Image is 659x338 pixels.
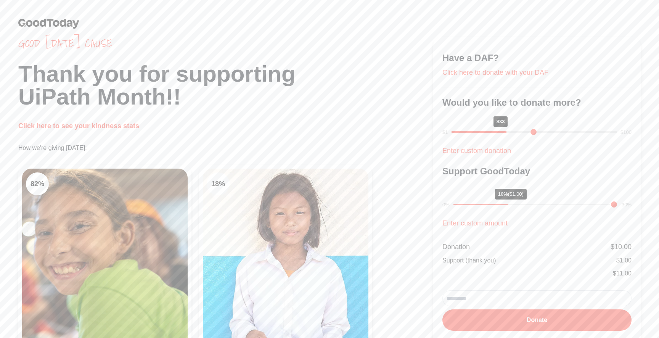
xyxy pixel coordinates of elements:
[614,243,632,251] span: 10.00
[442,201,450,209] div: 0%
[622,201,632,209] div: 30%
[620,129,632,136] div: $100
[442,52,632,64] h3: Have a DAF?
[616,256,632,265] div: $
[26,172,49,195] div: 82 %
[18,122,139,130] a: Click here to see your kindness stats
[493,116,508,127] div: $33
[18,37,433,50] span: Good [DATE] cause
[508,191,524,197] span: ($1.00)
[442,129,448,136] div: $1
[442,147,511,155] a: Enter custom donation
[620,257,632,264] span: 1.00
[442,69,548,76] a: Click here to donate with your DAF
[442,219,508,227] a: Enter custom amount
[442,256,496,265] div: Support (thank you)
[18,18,79,29] img: GoodToday
[442,97,632,109] h3: Would you like to donate more?
[495,189,527,200] div: 10%
[18,143,433,153] p: How we're giving [DATE]:
[442,165,632,177] h3: Support GoodToday
[613,269,632,278] div: $
[611,241,632,252] div: $
[442,309,632,331] button: Donate
[442,241,470,252] div: Donation
[616,270,632,277] span: 11.00
[18,63,433,108] h1: Thank you for supporting UiPath Month!!
[207,172,230,195] div: 18 %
